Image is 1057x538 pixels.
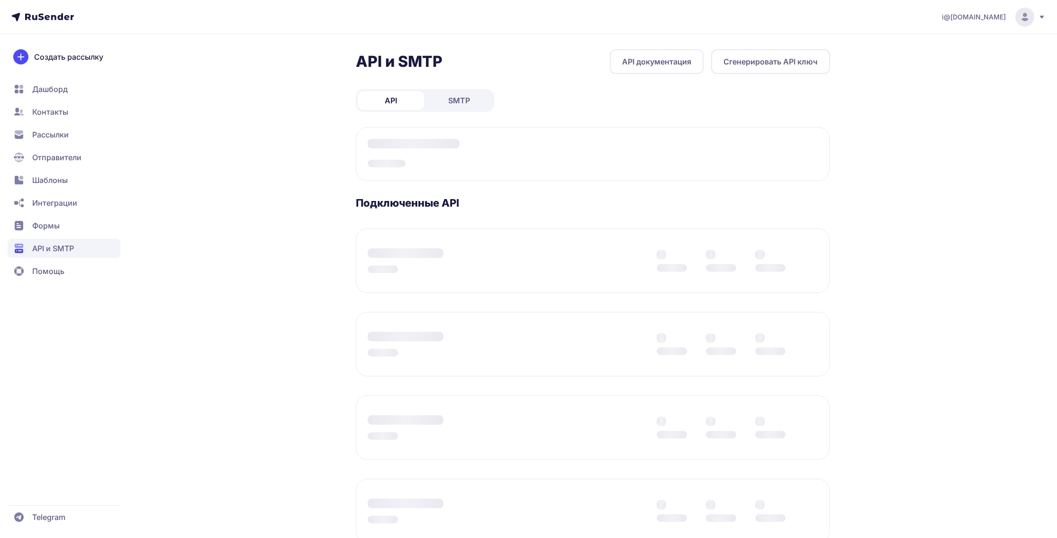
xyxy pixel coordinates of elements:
[385,95,397,106] span: API
[32,511,65,523] span: Telegram
[32,83,68,95] span: Дашборд
[32,106,68,118] span: Контакты
[32,129,69,140] span: Рассылки
[448,95,470,106] span: SMTP
[711,49,830,74] button: Сгенерировать API ключ
[32,197,77,209] span: Интеграции
[32,220,60,231] span: Формы
[356,52,443,71] h2: API и SMTP
[32,152,81,163] span: Отправители
[8,508,120,527] a: Telegram
[356,196,830,210] h3: Подключенные API
[32,174,68,186] span: Шаблоны
[426,91,492,110] a: SMTP
[32,265,64,277] span: Помощь
[942,12,1006,22] span: i@[DOMAIN_NAME]
[32,243,74,254] span: API и SMTP
[610,49,704,74] a: API документация
[34,51,103,63] span: Создать рассылку
[358,91,424,110] a: API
